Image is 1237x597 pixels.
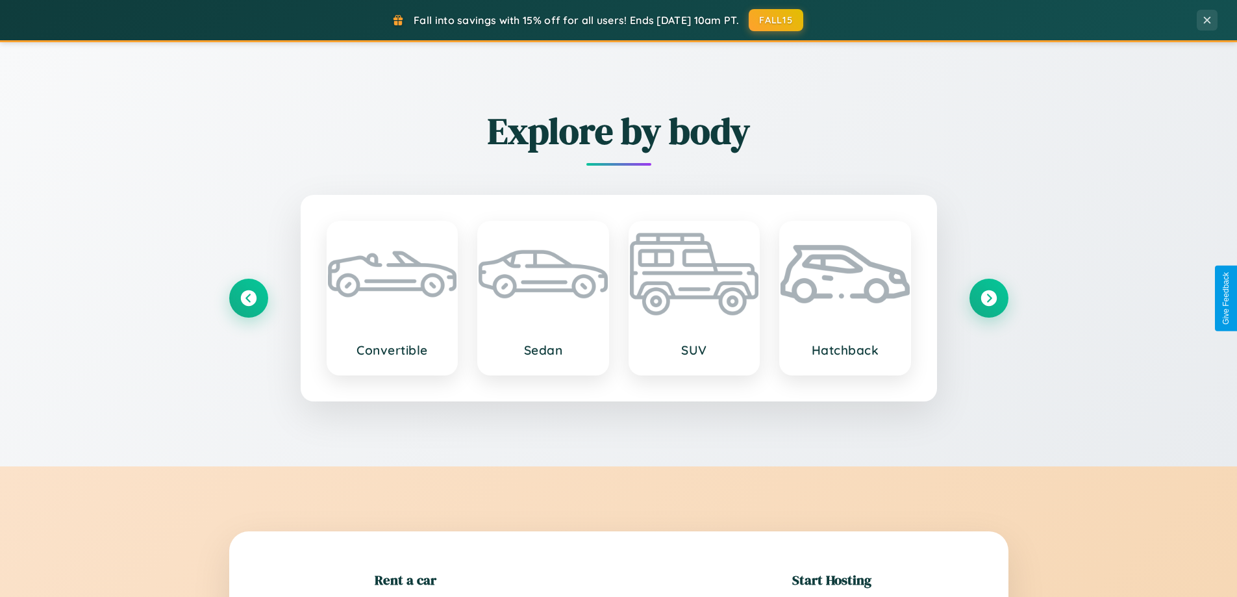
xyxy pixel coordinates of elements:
[341,342,444,358] h3: Convertible
[414,14,739,27] span: Fall into savings with 15% off for all users! Ends [DATE] 10am PT.
[792,570,871,589] h2: Start Hosting
[492,342,595,358] h3: Sedan
[793,342,897,358] h3: Hatchback
[1221,272,1231,325] div: Give Feedback
[749,9,803,31] button: FALL15
[375,570,436,589] h2: Rent a car
[229,106,1008,156] h2: Explore by body
[643,342,746,358] h3: SUV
